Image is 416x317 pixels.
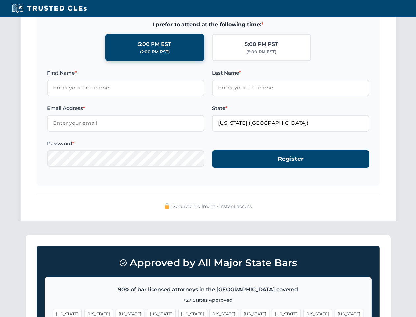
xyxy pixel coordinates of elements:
[212,80,369,96] input: Enter your last name
[140,49,170,55] div: (2:00 PM PST)
[212,150,369,168] button: Register
[246,49,276,55] div: (8:00 PM EST)
[138,40,171,49] div: 5:00 PM EST
[212,104,369,112] label: State
[10,3,89,13] img: Trusted CLEs
[47,104,204,112] label: Email Address
[47,69,204,77] label: First Name
[53,297,363,304] p: +27 States Approved
[212,115,369,131] input: Florida (FL)
[45,254,372,272] h3: Approved by All Major State Bars
[47,20,369,29] span: I prefer to attend at the following time:
[47,80,204,96] input: Enter your first name
[47,115,204,131] input: Enter your email
[53,285,363,294] p: 90% of bar licensed attorneys in the [GEOGRAPHIC_DATA] covered
[164,203,170,209] img: 🔒
[245,40,278,49] div: 5:00 PM PST
[173,203,252,210] span: Secure enrollment • Instant access
[212,69,369,77] label: Last Name
[47,140,204,148] label: Password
